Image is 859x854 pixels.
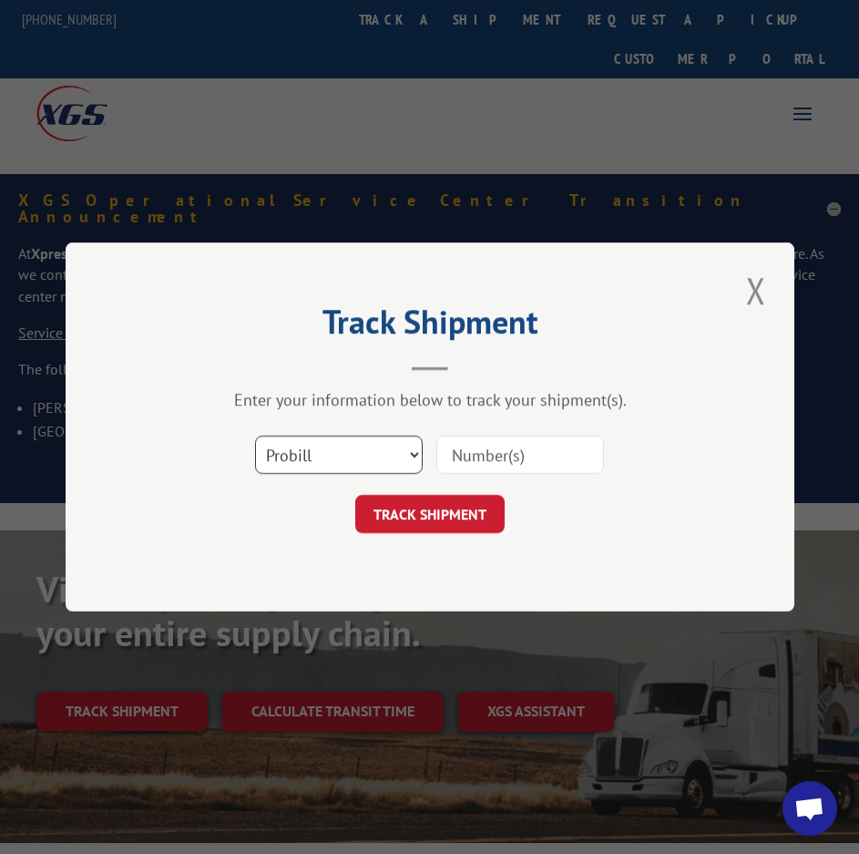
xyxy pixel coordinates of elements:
[782,781,837,836] a: Open chat
[741,265,772,315] button: Close modal
[355,495,505,533] button: TRACK SHIPMENT
[436,436,604,474] input: Number(s)
[157,389,703,410] div: Enter your information below to track your shipment(s).
[157,309,703,344] h2: Track Shipment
